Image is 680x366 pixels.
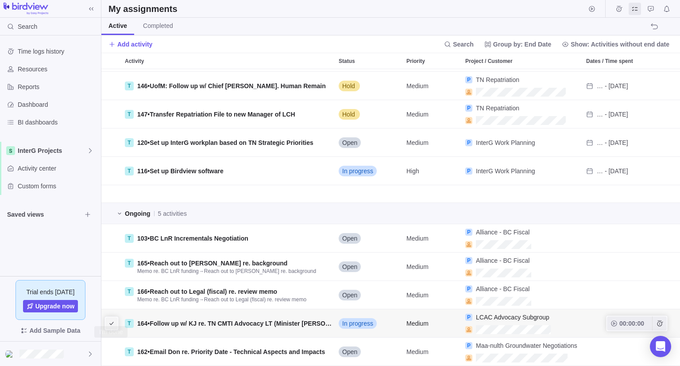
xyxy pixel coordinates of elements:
[137,82,147,90] span: 146
[101,18,134,35] a: Active
[204,296,306,303] span: Reach out to Legal (fiscal) re. review memo
[629,3,641,15] span: My assignments
[81,208,94,221] span: Browse views
[476,285,529,292] span: Alliance - BC Fiscal
[476,256,529,265] a: Alliance - BC Fiscal
[150,235,248,242] span: BC LnR Incrementals Negotiation
[29,325,80,336] span: Add Sample Data
[125,234,134,243] div: T
[150,260,287,267] span: Reach out to Angela re. background
[137,167,147,175] span: 116
[440,38,477,51] span: Search
[403,185,462,203] div: Priority
[342,234,357,243] span: Open
[18,82,97,91] span: Reports
[137,320,147,327] span: 164
[403,128,462,156] div: Medium
[136,18,180,35] a: Completed
[18,146,87,155] span: InterG Projects
[137,288,147,295] span: 166
[403,224,462,253] div: Priority
[117,40,152,49] span: Add activity
[406,138,429,147] span: Medium
[7,210,81,219] span: Saved views
[335,338,403,366] div: Status
[342,82,355,90] span: Hold
[137,259,287,268] span: •
[137,268,316,275] span: →
[125,319,134,328] div: T
[105,317,118,330] span: I'm done
[586,3,598,15] span: Start timer
[137,296,306,303] span: →
[403,72,462,100] div: Priority
[462,281,583,309] div: Project / Customer
[645,3,657,15] span: Approval requests
[462,338,583,366] div: Project / Customer
[403,157,462,185] div: High
[465,139,472,146] div: P
[403,224,462,252] div: Medium
[137,234,248,243] span: •
[465,105,472,112] div: P
[137,347,325,356] span: •
[619,318,644,329] span: 00:00:00
[661,3,673,15] span: Notifications
[406,110,429,119] span: Medium
[23,300,78,312] a: Upgrade now
[586,57,633,66] span: Dates / Time spent
[648,20,661,33] span: The action will be undone: setting 'I'm done' for task assignment
[465,314,472,321] div: P
[108,3,178,15] h2: My assignments
[462,100,583,128] div: Project / Customer
[5,350,16,358] img: Show
[121,128,335,157] div: Activity
[629,7,641,14] a: My assignments
[335,128,403,157] div: Status
[406,82,429,90] span: Medium
[108,38,152,51] span: Add activity
[339,57,355,66] span: Status
[121,338,335,366] div: Activity
[137,110,295,119] span: •
[476,228,529,237] a: Alliance - BC Fiscal
[403,253,462,281] div: Priority
[150,320,416,327] span: Follow up w/ KJ re. TN CMTI Advocacy LT (Minister Alty & MP Johns)
[406,234,429,243] span: Medium
[645,7,657,14] a: Approval requests
[121,309,335,338] div: Activity
[121,253,335,281] div: Activity
[121,100,335,128] div: Activity
[476,342,577,349] span: Maa-nulth Groundwater Negotiations
[137,287,277,296] span: •
[476,167,535,175] span: InterG Work Planning
[121,53,335,69] div: Activity
[18,100,97,109] span: Dashboard
[342,291,357,300] span: Open
[121,224,335,253] div: Activity
[406,319,429,328] span: Medium
[476,104,519,113] a: TN Repatriation
[125,138,134,147] div: T
[607,316,652,331] span: 00:00:00
[335,100,403,128] div: Status
[403,72,462,100] div: Medium
[403,157,462,185] div: Priority
[342,110,355,119] span: Hold
[465,285,472,292] div: P
[403,53,462,69] div: Priority
[453,40,474,49] span: Search
[406,291,429,300] span: Medium
[476,314,549,321] span: LCAC Advocacy Subgroup
[101,69,680,366] div: grid
[476,313,549,322] a: LCAC Advocacy Subgroup
[406,57,425,66] span: Priority
[7,323,94,338] span: Add Sample Data
[18,22,37,31] span: Search
[137,111,147,118] span: 147
[204,268,316,274] span: Reach out to Angela re. background
[597,82,628,90] span: … - Sep 29
[137,268,199,274] span: Memo re. BC LnR funding
[5,349,16,359] div: Sophie Gonthier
